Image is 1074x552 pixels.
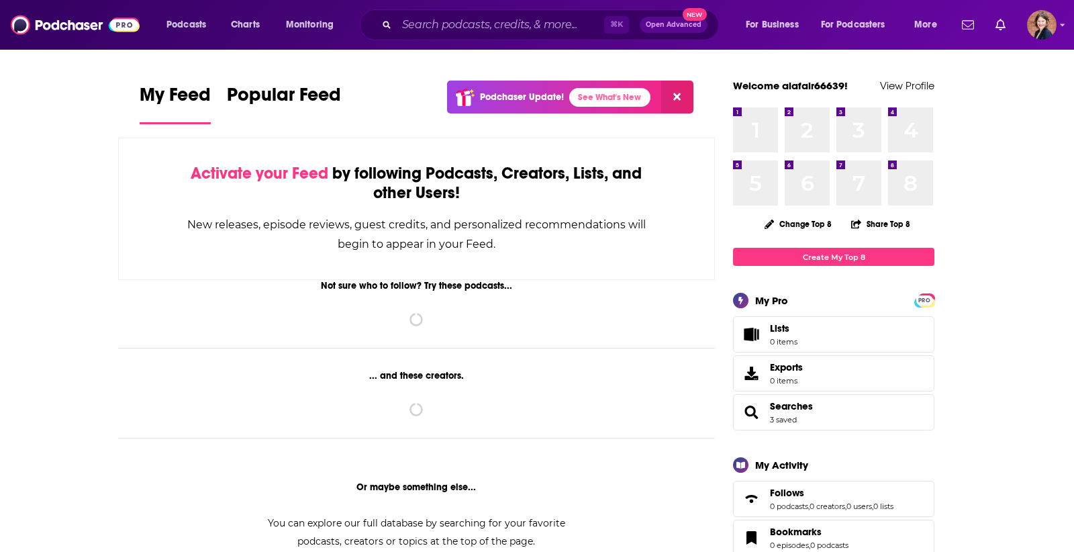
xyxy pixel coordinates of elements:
span: Exports [770,361,803,373]
button: Change Top 8 [756,216,840,232]
a: Create My Top 8 [733,248,934,266]
button: Share Top 8 [850,211,911,237]
a: Follows [738,490,765,508]
p: Podchaser Update! [480,91,564,103]
span: Bookmarks [770,526,822,538]
span: , [809,541,810,550]
a: Show notifications dropdown [990,13,1011,36]
a: 0 creators [810,502,845,511]
a: 0 episodes [770,541,809,550]
span: , [808,502,810,511]
div: My Activity [755,459,808,471]
span: 0 items [770,376,803,385]
div: Or maybe something else... [118,481,715,493]
a: 0 podcasts [770,502,808,511]
a: Follows [770,487,893,499]
a: Exports [733,355,934,392]
a: Lists [733,316,934,353]
span: PRO [916,295,932,306]
button: open menu [812,14,905,36]
span: New [683,8,707,21]
div: Not sure who to follow? Try these podcasts... [118,280,715,291]
a: Bookmarks [770,526,848,538]
button: open menu [277,14,351,36]
button: Show profile menu [1027,10,1057,40]
div: Search podcasts, credits, & more... [373,9,732,40]
span: Follows [770,487,804,499]
a: 0 podcasts [810,541,848,550]
span: Lists [770,322,789,334]
a: 0 users [846,502,872,511]
span: Exports [738,364,765,383]
span: 0 items [770,337,797,347]
span: ⌘ K [604,16,629,34]
span: Charts [231,15,260,34]
a: Show notifications dropdown [957,13,979,36]
img: Podchaser - Follow, Share and Rate Podcasts [11,12,140,38]
button: open menu [157,14,224,36]
span: Monitoring [286,15,334,34]
a: Searches [738,403,765,422]
span: Logged in as alafair66639 [1027,10,1057,40]
a: 0 lists [873,502,893,511]
span: Activate your Feed [191,163,328,183]
span: Lists [770,322,797,334]
button: open menu [736,14,816,36]
span: Podcasts [166,15,206,34]
div: You can explore our full database by searching for your favorite podcasts, creators or topics at ... [251,514,581,551]
a: 3 saved [770,415,797,424]
span: Lists [738,325,765,344]
span: , [845,502,846,511]
div: ... and these creators. [118,370,715,381]
button: Open AdvancedNew [640,17,707,33]
span: More [914,15,937,34]
input: Search podcasts, credits, & more... [397,14,604,36]
span: Follows [733,481,934,517]
span: For Business [746,15,799,34]
button: open menu [905,14,954,36]
div: by following Podcasts, Creators, Lists, and other Users! [186,164,647,203]
img: User Profile [1027,10,1057,40]
a: Popular Feed [227,83,341,124]
a: Searches [770,400,813,412]
span: For Podcasters [821,15,885,34]
a: Charts [222,14,268,36]
a: Bookmarks [738,528,765,547]
span: , [872,502,873,511]
span: Searches [733,394,934,430]
a: See What's New [569,88,650,107]
a: Welcome alafair66639! [733,79,848,92]
a: PRO [916,295,932,305]
span: Popular Feed [227,83,341,114]
span: Open Advanced [646,21,701,28]
div: My Pro [755,294,788,307]
span: My Feed [140,83,211,114]
a: View Profile [880,79,934,92]
a: My Feed [140,83,211,124]
div: New releases, episode reviews, guest credits, and personalized recommendations will begin to appe... [186,215,647,254]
